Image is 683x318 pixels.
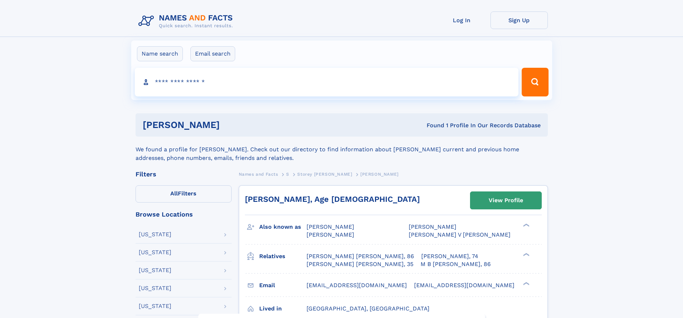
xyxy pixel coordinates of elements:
a: [PERSON_NAME] [PERSON_NAME], 86 [307,252,414,260]
span: S [286,172,289,177]
div: [US_STATE] [139,285,171,291]
div: [US_STATE] [139,232,171,237]
div: Filters [136,171,232,177]
div: ❯ [521,223,530,228]
div: ❯ [521,281,530,286]
span: [PERSON_NAME] [360,172,399,177]
a: View Profile [470,192,541,209]
label: Email search [190,46,235,61]
div: [US_STATE] [139,250,171,255]
div: [US_STATE] [139,303,171,309]
div: View Profile [489,192,523,209]
h3: Email [259,279,307,291]
a: M B [PERSON_NAME], 86 [421,260,491,268]
a: Log In [433,11,490,29]
div: Browse Locations [136,211,232,218]
span: [PERSON_NAME] [307,223,354,230]
a: Storey [PERSON_NAME] [297,170,352,179]
div: Found 1 Profile In Our Records Database [323,122,541,129]
span: [EMAIL_ADDRESS][DOMAIN_NAME] [307,282,407,289]
a: [PERSON_NAME], Age [DEMOGRAPHIC_DATA] [245,195,420,204]
a: [PERSON_NAME], 74 [421,252,478,260]
span: [PERSON_NAME] [409,223,456,230]
div: ❯ [521,252,530,257]
a: Names and Facts [239,170,278,179]
h3: Lived in [259,303,307,315]
span: [GEOGRAPHIC_DATA], [GEOGRAPHIC_DATA] [307,305,430,312]
h1: [PERSON_NAME] [143,120,323,129]
label: Name search [137,46,183,61]
span: [PERSON_NAME] [307,231,354,238]
button: Search Button [522,68,548,96]
div: [US_STATE] [139,267,171,273]
span: [EMAIL_ADDRESS][DOMAIN_NAME] [414,282,514,289]
a: [PERSON_NAME] [PERSON_NAME], 35 [307,260,413,268]
h3: Also known as [259,221,307,233]
div: We found a profile for [PERSON_NAME]. Check out our directory to find information about [PERSON_N... [136,137,548,162]
a: S [286,170,289,179]
span: Storey [PERSON_NAME] [297,172,352,177]
img: Logo Names and Facts [136,11,239,31]
span: [PERSON_NAME] V [PERSON_NAME] [409,231,511,238]
input: search input [135,68,519,96]
label: Filters [136,185,232,203]
h3: Relatives [259,250,307,262]
a: Sign Up [490,11,548,29]
span: All [170,190,178,197]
